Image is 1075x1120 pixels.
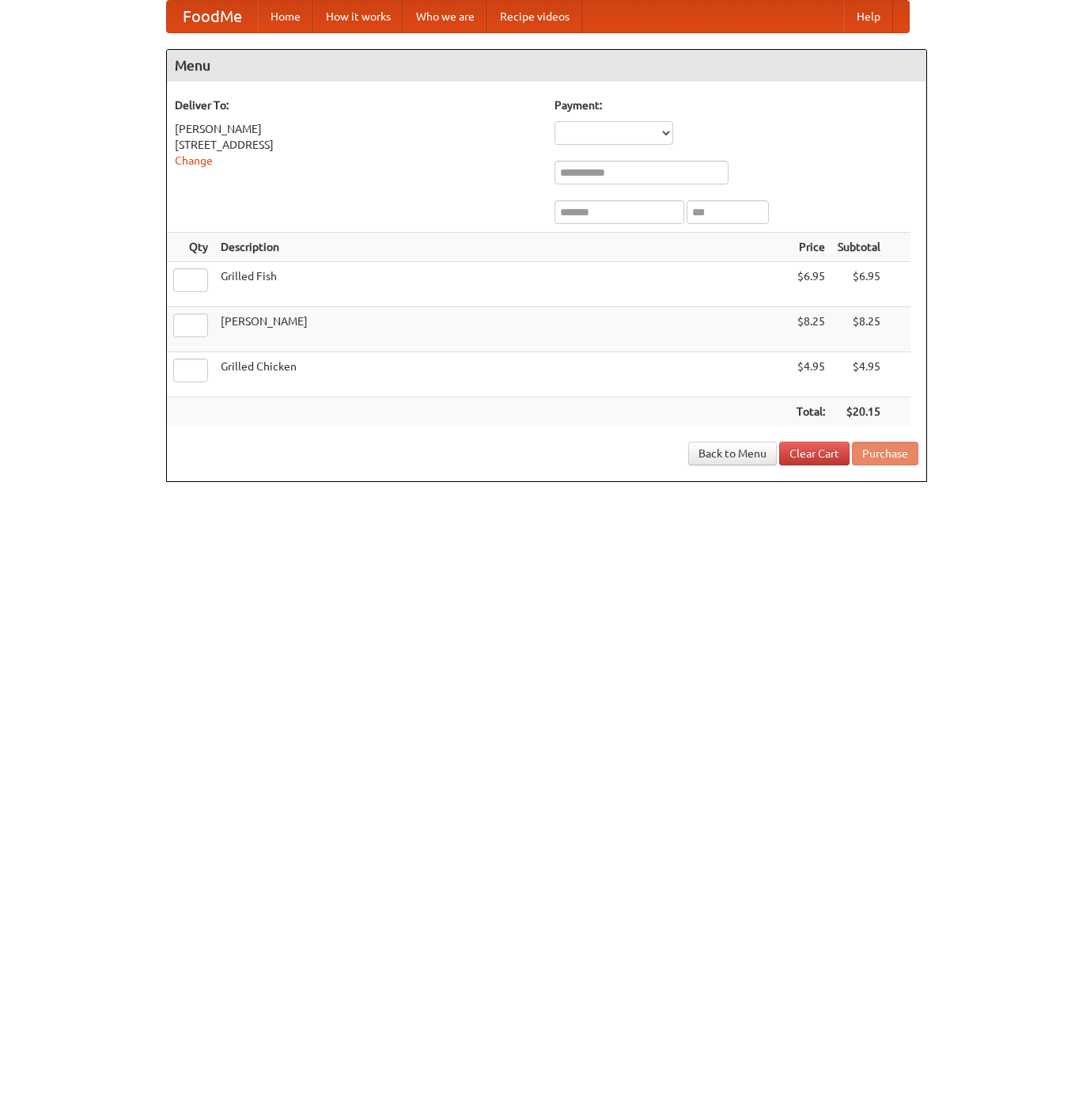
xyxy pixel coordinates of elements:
[555,97,918,113] h5: Payment:
[167,50,926,82] h4: Menu
[214,262,790,307] td: Grilled Fish
[487,1,582,32] a: Recipe videos
[779,442,850,465] a: Clear Cart
[313,1,403,32] a: How it works
[831,352,887,397] td: $4.95
[175,97,539,113] h5: Deliver To:
[214,352,790,397] td: Grilled Chicken
[167,233,214,262] th: Qty
[688,442,777,465] a: Back to Menu
[167,1,258,32] a: FoodMe
[790,307,831,352] td: $8.25
[831,233,887,262] th: Subtotal
[175,154,213,167] a: Change
[831,307,887,352] td: $8.25
[790,262,831,307] td: $6.95
[175,121,539,137] div: [PERSON_NAME]
[790,233,831,262] th: Price
[790,352,831,397] td: $4.95
[175,137,539,153] div: [STREET_ADDRESS]
[214,233,790,262] th: Description
[403,1,487,32] a: Who we are
[214,307,790,352] td: [PERSON_NAME]
[258,1,313,32] a: Home
[831,262,887,307] td: $6.95
[852,442,918,465] button: Purchase
[790,397,831,427] th: Total:
[844,1,893,32] a: Help
[831,397,887,427] th: $20.15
